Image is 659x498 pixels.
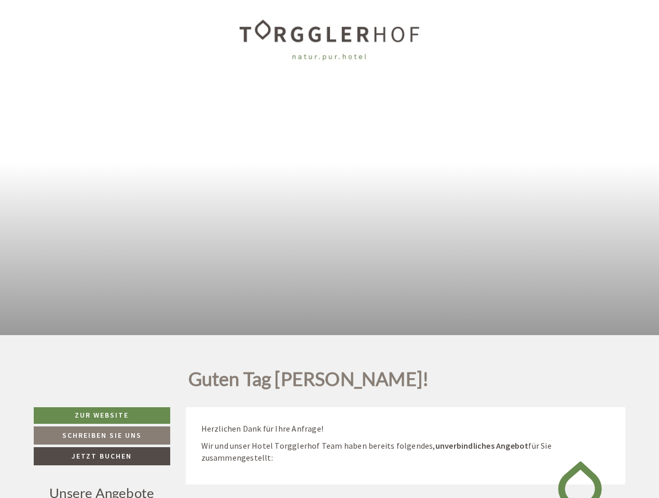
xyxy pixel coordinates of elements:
a: Zur Website [34,407,170,424]
p: Wir und unser Hotel Torgglerhof Team haben bereits folgendes, für Sie zusammengestellt: [201,440,610,464]
strong: unverbindliches Angebot [435,440,529,451]
a: Jetzt buchen [34,447,170,465]
a: Schreiben Sie uns [34,426,170,445]
h1: Guten Tag [PERSON_NAME]! [188,369,429,395]
p: Herzlichen Dank für Ihre Anfrage! [201,423,610,435]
